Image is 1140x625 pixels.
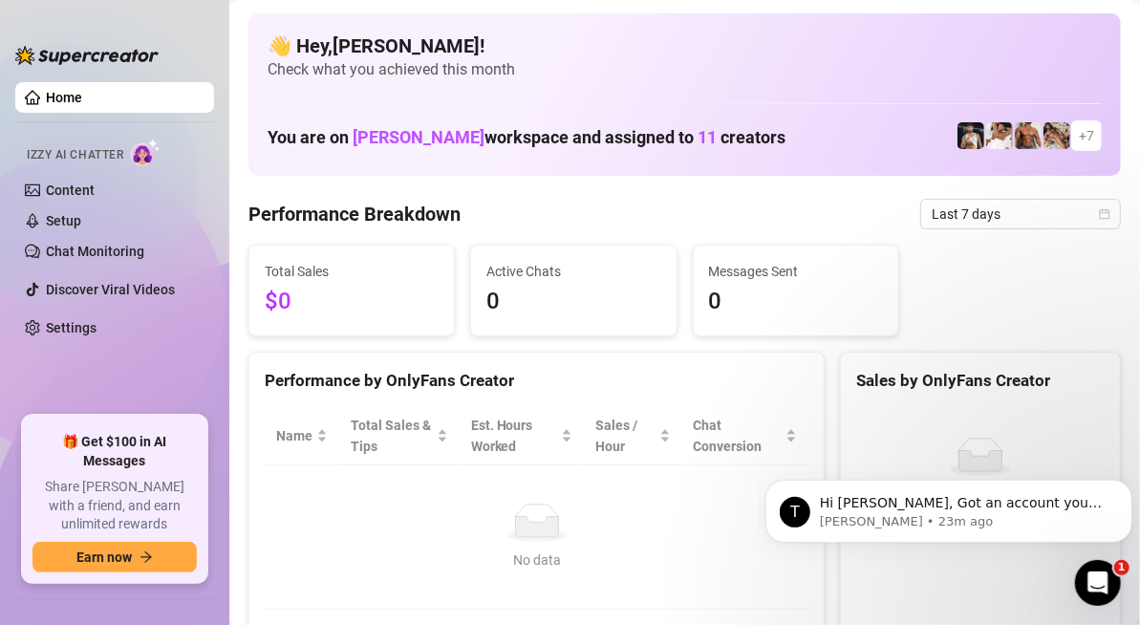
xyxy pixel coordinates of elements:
img: David [1015,122,1042,149]
span: Izzy AI Chatter [27,146,123,164]
span: Check what you achieved this month [268,59,1102,80]
span: Earn now [76,550,132,565]
div: No data [284,550,789,571]
span: calendar [1099,208,1110,220]
span: [PERSON_NAME] [353,127,484,147]
img: AI Chatter [131,139,161,166]
h4: Performance Breakdown [248,201,461,227]
div: Performance by OnlyFans Creator [265,368,808,394]
h4: 👋 Hey, [PERSON_NAME] ! [268,32,1102,59]
th: Sales / Hour [584,407,681,465]
th: Total Sales & Tips [339,407,460,465]
h1: You are on workspace and assigned to creators [268,127,785,148]
span: Last 7 days [932,200,1109,228]
span: 0 [486,284,660,320]
img: Uncle [1043,122,1070,149]
span: Name [276,425,312,446]
iframe: Intercom notifications message [758,440,1140,573]
span: Active Chats [486,261,660,282]
span: Chat Conversion [694,415,783,457]
span: + 7 [1079,125,1094,146]
span: Total Sales [265,261,439,282]
span: Share [PERSON_NAME] with a friend, and earn unlimited rewards [32,478,197,534]
a: Settings [46,320,97,335]
span: 🎁 Get $100 in AI Messages [32,433,197,470]
img: Jake [986,122,1013,149]
span: 0 [709,284,883,320]
span: Total Sales & Tips [351,415,433,457]
img: logo-BBDzfeDw.svg [15,46,159,65]
th: Name [265,407,339,465]
span: Sales / Hour [595,415,655,457]
a: Setup [46,213,81,228]
div: Sales by OnlyFans Creator [856,368,1105,394]
div: Est. Hours Worked [471,415,558,457]
a: Home [46,90,82,105]
a: Chat Monitoring [46,244,144,259]
a: Content [46,183,95,198]
span: arrow-right [140,550,153,564]
th: Chat Conversion [682,407,809,465]
a: Discover Viral Videos [46,282,175,297]
span: Messages Sent [709,261,883,282]
button: Earn nowarrow-right [32,542,197,572]
img: Chris [957,122,984,149]
span: $0 [265,284,439,320]
iframe: Intercom live chat [1075,560,1121,606]
span: 1 [1114,560,1129,575]
span: 11 [698,127,717,147]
